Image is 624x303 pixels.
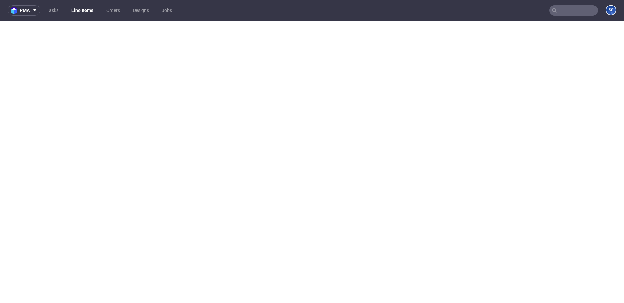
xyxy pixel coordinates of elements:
a: Line Items [68,5,97,16]
a: Designs [129,5,153,16]
img: logo [11,7,20,14]
figcaption: SS [606,6,616,15]
button: pma [8,5,40,16]
a: Orders [102,5,124,16]
span: pma [20,8,30,13]
a: Jobs [158,5,176,16]
a: Tasks [43,5,62,16]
